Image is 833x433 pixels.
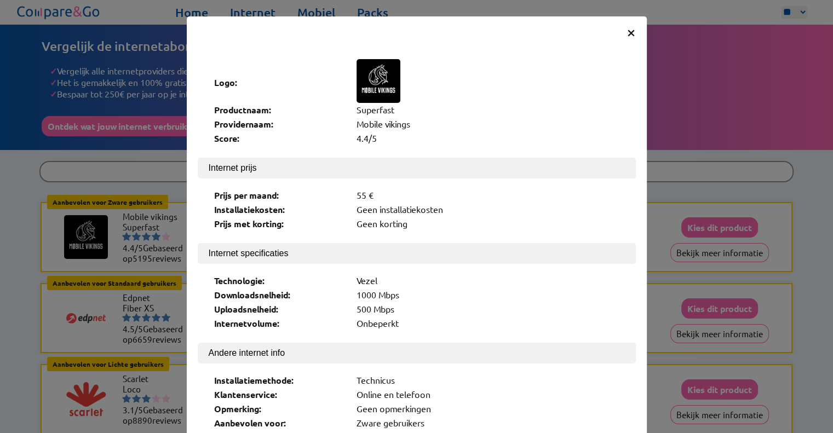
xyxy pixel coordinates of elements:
[214,77,238,88] b: Logo:
[214,417,346,429] div: Aanbevolen voor:
[214,303,346,315] div: Uploadsnelheid:
[357,389,619,400] div: Online en telefoon
[357,403,619,414] div: Geen opmerkingen
[198,243,636,264] button: Internet specificaties
[198,158,636,178] button: Internet prijs
[214,189,346,201] div: Prijs per maand:
[357,303,619,315] div: 500 Mbps
[357,118,619,130] div: Mobile vikings
[214,132,346,144] div: Score:
[357,218,619,229] div: Geen korting
[214,218,346,229] div: Prijs met korting:
[214,289,346,301] div: Downloadsnelheid:
[214,374,346,386] div: Installatiemethode:
[214,317,346,329] div: Internetvolume:
[627,22,636,42] span: ×
[357,59,400,103] img: Logo of Mobile vikings
[357,374,619,386] div: Technicus
[214,389,346,400] div: Klantenservice:
[357,275,619,286] div: Vezel
[214,275,346,286] div: Technologie:
[198,343,636,363] button: Andere internet info
[357,104,619,116] div: Superfast
[214,204,346,215] div: Installatiekosten:
[357,317,619,329] div: Onbeperkt
[214,118,346,130] div: Providernaam:
[357,289,619,301] div: 1000 Mbps
[357,132,619,144] div: 4.4/5
[214,104,346,116] div: Productnaam:
[357,417,619,429] div: Zware gebruikers
[357,189,619,201] div: 55 €
[357,204,619,215] div: Geen installatiekosten
[214,403,346,414] div: Opmerking:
